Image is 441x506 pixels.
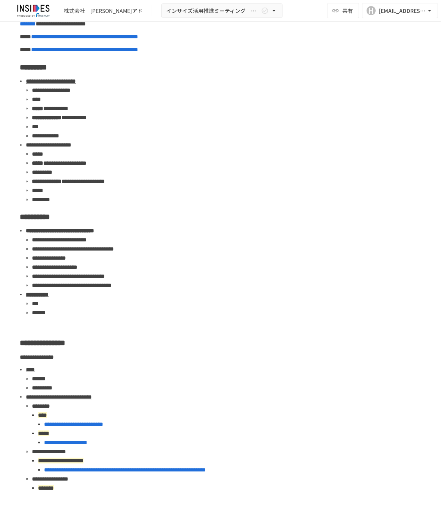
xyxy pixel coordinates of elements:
[327,3,359,18] button: 共有
[64,7,143,15] div: 株式会社 [PERSON_NAME]アド
[161,3,283,18] button: インサイズ活用推進ミーティング ～2回目～
[342,6,353,15] span: 共有
[367,6,376,15] div: H
[166,6,260,16] span: インサイズ活用推進ミーティング ～2回目～
[9,5,58,17] img: JmGSPSkPjKwBq77AtHmwC7bJguQHJlCRQfAXtnx4WuV
[362,3,438,18] button: H[EMAIL_ADDRESS][DOMAIN_NAME]
[379,6,426,16] div: [EMAIL_ADDRESS][DOMAIN_NAME]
